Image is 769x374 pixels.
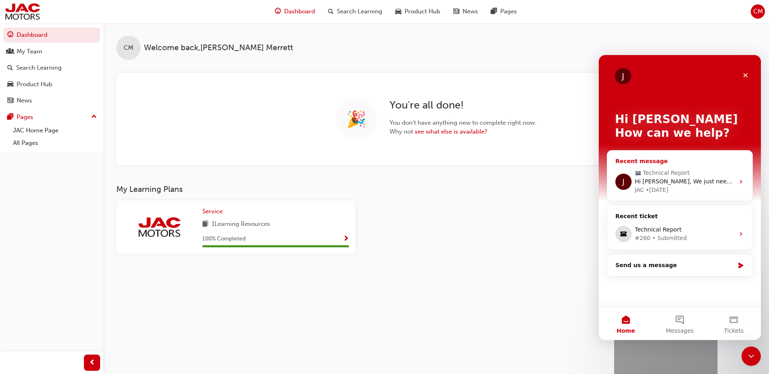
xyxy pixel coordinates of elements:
a: pages-iconPages [484,3,523,20]
span: guage-icon [7,32,13,39]
a: Search Learning [3,60,100,75]
span: 🎉 [346,115,366,124]
iframe: Intercom live chat [741,346,761,366]
span: Why not [390,127,536,136]
button: CM [751,4,765,19]
button: Show Progress [343,234,349,244]
span: Welcome back , [PERSON_NAME] Merrett [144,43,293,53]
span: CM [124,43,133,53]
span: pages-icon [7,114,13,121]
span: search-icon [7,64,13,72]
span: news-icon [453,6,459,17]
h3: My Learning Plans [116,185,601,194]
div: Product Hub [17,80,52,89]
a: My Team [3,44,100,59]
img: jac-portal [137,216,182,238]
a: Service [202,207,226,216]
span: Product Hub [405,7,440,16]
span: CM [753,7,763,16]
span: Dashboard [284,7,315,16]
span: Service [202,208,223,215]
span: book-icon [202,219,208,229]
h2: You're all done! [390,99,536,112]
span: people-icon [7,48,13,55]
div: News [17,96,32,105]
span: 1 Learning Resources [212,219,270,229]
span: car-icon [7,81,13,88]
a: car-iconProduct Hub [389,3,447,20]
span: 100 % Completed [202,234,246,244]
a: News [3,93,100,108]
a: Dashboard [3,28,100,42]
span: search-icon [328,6,334,17]
a: see what else is available? [415,128,487,135]
button: DashboardMy TeamSearch LearningProduct HubNews [3,26,100,110]
div: Pages [17,113,33,122]
span: Search Learning [337,7,382,16]
div: Search Learning [16,63,62,72]
span: News [463,7,478,16]
a: news-iconNews [447,3,484,20]
img: jac-portal [4,2,41,21]
span: Pages [500,7,517,16]
span: prev-icon [89,358,95,368]
span: car-icon [395,6,401,17]
a: Product Hub [3,77,100,92]
a: All Pages [10,137,100,149]
a: search-iconSearch Learning [321,3,389,20]
span: up-icon [91,112,97,122]
span: Show Progress [343,236,349,243]
iframe: Intercom live chat [599,55,761,340]
div: My Team [17,47,42,56]
button: Pages [3,110,100,125]
a: guage-iconDashboard [268,3,321,20]
span: news-icon [7,97,13,104]
span: guage-icon [275,6,281,17]
a: JAC Home Page [10,124,100,137]
span: You don't have anything new to complete right now. [390,118,536,127]
span: pages-icon [491,6,497,17]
